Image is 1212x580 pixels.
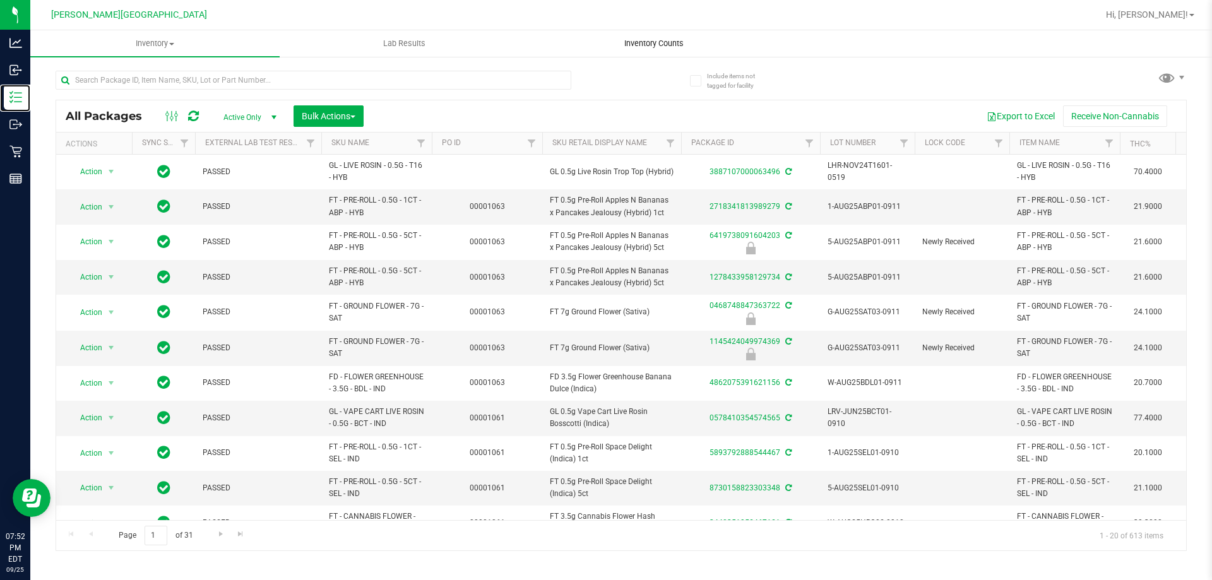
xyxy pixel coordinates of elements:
span: 20.7000 [1127,374,1168,392]
a: THC% [1130,139,1151,148]
span: Page of 31 [108,526,203,545]
inline-svg: Reports [9,172,22,185]
span: Action [69,198,103,216]
span: GL 0.5g Live Rosin Trop Top (Hybrid) [550,166,674,178]
span: GL - LIVE ROSIN - 0.5G - T16 - HYB [329,160,424,184]
a: 00001061 [470,413,505,422]
span: select [104,304,119,321]
a: Go to the next page [211,526,230,543]
span: 21.1000 [1127,479,1168,497]
span: In Sync [157,163,170,181]
span: select [104,374,119,392]
span: 20.1000 [1127,444,1168,462]
span: PASSED [203,342,314,354]
span: Action [69,163,103,181]
span: Sync from Compliance System [783,337,792,346]
span: FD - FLOWER GREENHOUSE - 3.5G - BDL - IND [329,371,424,395]
div: Newly Received [679,348,822,360]
span: FT 3.5g Cannabis Flower Hash Burger (Indica) [550,511,674,535]
span: FT - PRE-ROLL - 0.5G - 5CT - SEL - IND [329,476,424,500]
div: Newly Received [679,312,822,325]
a: 5893792888544467 [710,448,780,457]
span: 24.1000 [1127,303,1168,321]
span: In Sync [157,374,170,391]
span: Sync from Compliance System [783,518,792,527]
a: Filter [989,133,1009,154]
a: 8730158823303348 [710,483,780,492]
span: Sync from Compliance System [783,378,792,387]
span: Newly Received [922,342,1002,354]
span: Action [69,479,103,497]
a: Inventory [30,30,280,57]
span: select [104,444,119,462]
span: FD 3.5g Flower Greenhouse Banana Dulce (Indica) [550,371,674,395]
a: 00001061 [470,483,505,492]
span: Sync from Compliance System [783,273,792,281]
span: 24.1000 [1127,339,1168,357]
a: Filter [411,133,432,154]
span: FT - CANNABIS FLOWER - 3.5G - HBG - IND [329,511,424,535]
a: Filter [660,133,681,154]
span: FT 0.5g Pre-Roll Space Delight (Indica) 1ct [550,441,674,465]
a: External Lab Test Result [205,138,304,147]
input: 1 [145,526,167,545]
span: select [104,339,119,357]
a: 3440351952467121 [710,518,780,527]
span: select [104,163,119,181]
span: PASSED [203,377,314,389]
span: 30.3000 [1127,514,1168,532]
span: select [104,233,119,251]
span: FT 0.5g Pre-Roll Apples N Bananas x Pancakes Jealousy (Hybrid) 5ct [550,230,674,254]
span: Action [69,304,103,321]
a: PO ID [442,138,461,147]
a: 6419738091604203 [710,231,780,240]
a: 4862075391621156 [710,378,780,387]
span: All Packages [66,109,155,123]
span: FT 7g Ground Flower (Sativa) [550,342,674,354]
a: Filter [300,133,321,154]
span: PASSED [203,166,314,178]
span: PASSED [203,412,314,424]
span: Sync from Compliance System [783,413,792,422]
a: 00001063 [470,343,505,352]
a: Lot Number [830,138,876,147]
span: Sync from Compliance System [783,202,792,211]
a: Filter [799,133,820,154]
span: FT 0.5g Pre-Roll Apples N Bananas x Pancakes Jealousy (Hybrid) 5ct [550,265,674,289]
span: Action [69,374,103,392]
span: 21.6000 [1127,233,1168,251]
span: FT - PRE-ROLL - 0.5G - 1CT - SEL - IND [329,441,424,465]
span: 70.4000 [1127,163,1168,181]
span: Sync from Compliance System [783,167,792,176]
a: Filter [1099,133,1120,154]
span: Inventory Counts [607,38,701,49]
a: 00001063 [470,378,505,387]
span: PASSED [203,236,314,248]
a: Lab Results [280,30,529,57]
span: 5-AUG25ABP01-0911 [828,236,907,248]
span: FT - PRE-ROLL - 0.5G - 1CT - SEL - IND [1017,441,1112,465]
a: 3887107000063496 [710,167,780,176]
span: GL - VAPE CART LIVE ROSIN - 0.5G - BCT - IND [1017,406,1112,430]
input: Search Package ID, Item Name, SKU, Lot or Part Number... [56,71,571,90]
span: FT - GROUND FLOWER - 7G - SAT [1017,336,1112,360]
span: 21.9000 [1127,198,1168,216]
span: PASSED [203,482,314,494]
button: Receive Non-Cannabis [1063,105,1167,127]
span: Sync from Compliance System [783,231,792,240]
inline-svg: Inbound [9,64,22,76]
span: select [104,409,119,427]
span: FT 0.5g Pre-Roll Space Delight (Indica) 5ct [550,476,674,500]
a: 2718341813989279 [710,202,780,211]
span: Sync from Compliance System [783,448,792,457]
button: Bulk Actions [294,105,364,127]
a: 0468748847363722 [710,301,780,310]
span: In Sync [157,409,170,427]
span: Action [69,409,103,427]
a: Inventory Counts [529,30,778,57]
span: In Sync [157,268,170,286]
span: In Sync [157,479,170,497]
a: Item Name [1019,138,1060,147]
span: Newly Received [922,236,1002,248]
a: 00001061 [470,448,505,457]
